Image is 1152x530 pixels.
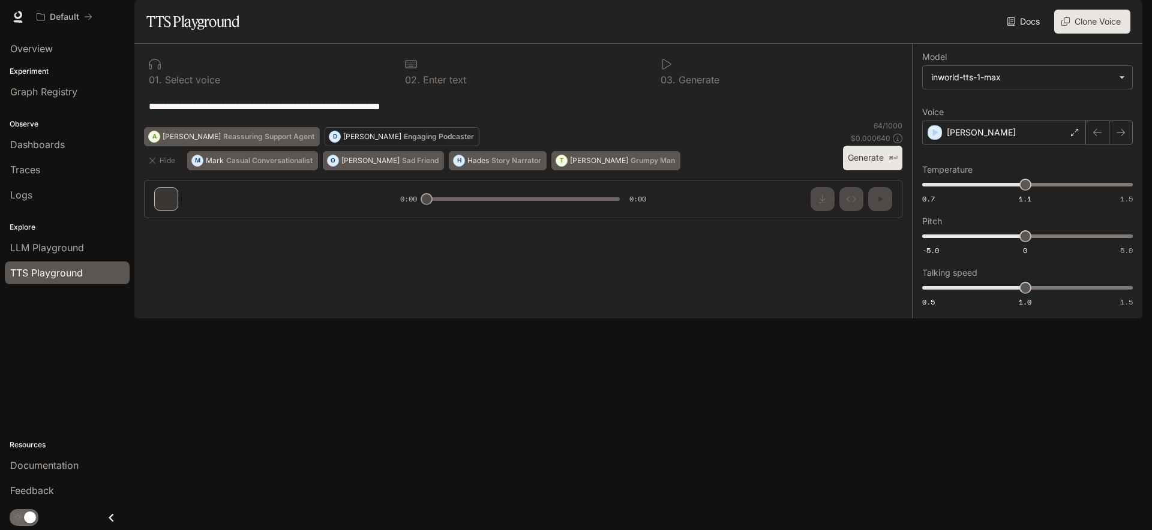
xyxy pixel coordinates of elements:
[328,151,338,170] div: O
[454,151,464,170] div: H
[144,127,320,146] button: A[PERSON_NAME]Reassuring Support Agent
[223,133,314,140] p: Reassuring Support Agent
[31,5,98,29] button: All workspaces
[144,151,182,170] button: Hide
[323,151,444,170] button: O[PERSON_NAME]Sad Friend
[149,127,160,146] div: A
[163,133,221,140] p: [PERSON_NAME]
[843,146,902,170] button: Generate⌘⏎
[922,297,935,307] span: 0.5
[551,151,680,170] button: T[PERSON_NAME]Grumpy Man
[922,53,947,61] p: Model
[874,121,902,131] p: 64 / 1000
[187,151,318,170] button: MMarkCasual Conversationalist
[1019,194,1031,204] span: 1.1
[402,157,439,164] p: Sad Friend
[1023,245,1027,255] span: 0
[922,245,939,255] span: -5.0
[449,151,547,170] button: HHadesStory Narrator
[922,269,977,277] p: Talking speed
[1004,10,1045,34] a: Docs
[405,75,420,85] p: 0 2 .
[404,133,474,140] p: Engaging Podcaster
[341,157,400,164] p: [PERSON_NAME]
[922,194,935,204] span: 0.7
[325,127,479,146] button: D[PERSON_NAME]Engaging Podcaster
[1120,297,1133,307] span: 1.5
[50,12,79,22] p: Default
[947,127,1016,138] p: [PERSON_NAME]
[467,157,489,164] p: Hades
[149,75,162,85] p: 0 1 .
[1120,245,1133,255] span: 5.0
[661,75,676,85] p: 0 3 .
[931,71,1113,83] div: inworld-tts-1-max
[226,157,313,164] p: Casual Conversationalist
[491,157,541,164] p: Story Narrator
[206,157,224,164] p: Mark
[922,217,942,225] p: Pitch
[922,108,944,116] p: Voice
[1054,10,1130,34] button: Clone Voice
[343,133,401,140] p: [PERSON_NAME]
[192,151,203,170] div: M
[1019,297,1031,307] span: 1.0
[146,10,239,34] h1: TTS Playground
[556,151,567,170] div: T
[1120,194,1133,204] span: 1.5
[851,133,890,143] p: $ 0.000640
[922,165,973,174] p: Temperature
[631,157,675,164] p: Grumpy Man
[162,75,220,85] p: Select voice
[329,127,340,146] div: D
[676,75,719,85] p: Generate
[570,157,628,164] p: [PERSON_NAME]
[889,155,898,162] p: ⌘⏎
[923,66,1132,89] div: inworld-tts-1-max
[420,75,466,85] p: Enter text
